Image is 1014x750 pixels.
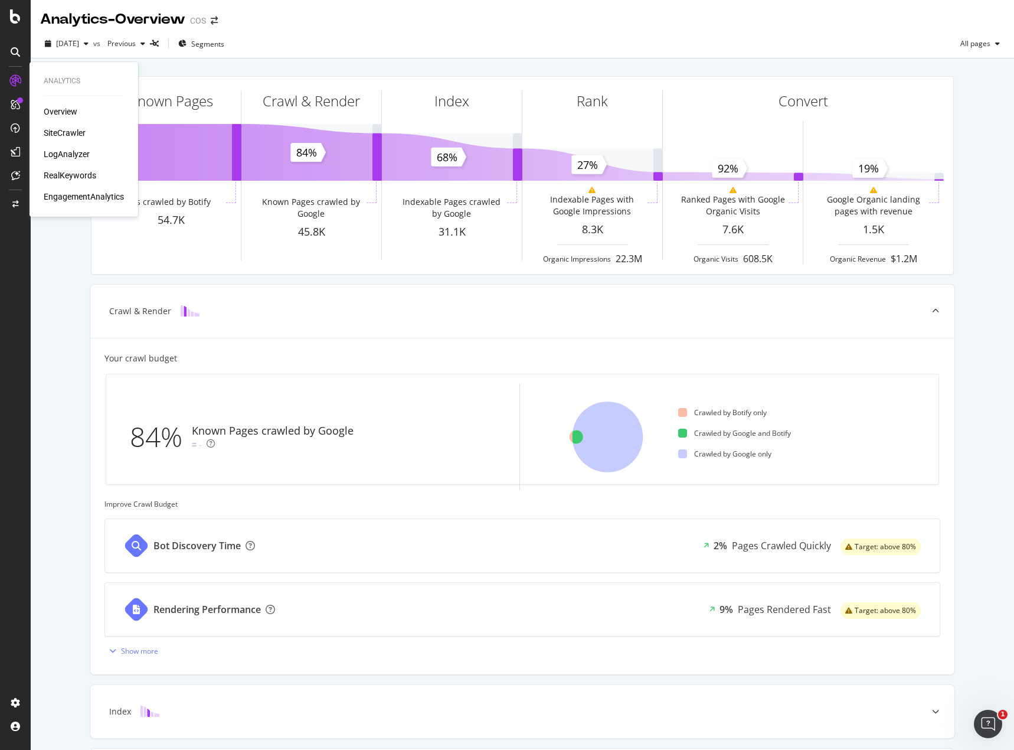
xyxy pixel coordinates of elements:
[109,305,171,317] div: Crawl & Render
[543,254,611,264] div: Organic Impressions
[104,499,940,509] div: Improve Crawl Budget
[840,539,921,555] div: warning label
[44,127,86,139] a: SiteCrawler
[174,34,229,53] button: Segments
[101,213,241,228] div: 54.7K
[974,710,1002,738] iframe: Intercom live chat
[40,34,93,53] button: [DATE]
[678,449,771,459] div: Crawled by Google only
[40,9,185,30] div: Analytics - Overview
[678,428,791,438] div: Crawled by Google and Botify
[181,305,199,317] img: block-icon
[140,706,159,717] img: block-icon
[44,148,90,160] a: LogAnalyzer
[153,539,241,553] div: Bot Discovery Time
[103,38,136,48] span: Previous
[192,443,197,446] img: Equal
[382,224,522,240] div: 31.1K
[956,38,990,48] span: All pages
[719,603,733,617] div: 9%
[192,423,354,439] div: Known Pages crawled by Google
[732,539,831,553] div: Pages Crawled Quickly
[44,76,124,86] div: Analytics
[241,224,381,240] div: 45.8K
[840,602,921,619] div: warning label
[44,106,77,118] a: Overview
[56,38,79,48] span: 2025 Aug. 16th
[855,543,916,550] span: Target: above 80%
[539,194,645,217] div: Indexable Pages with Google Impressions
[678,407,767,418] div: Crawled by Botify only
[104,641,158,660] button: Show more
[998,710,1008,719] span: 1
[109,706,131,718] div: Index
[191,39,224,49] span: Segments
[121,646,158,656] div: Show more
[855,607,916,614] span: Target: above 80%
[190,15,206,27] div: COS
[522,222,662,237] div: 8.3K
[103,34,150,53] button: Previous
[104,519,940,573] a: Bot Discovery Time2%Pages Crawled Quicklywarning label
[434,91,469,111] div: Index
[398,196,504,220] div: Indexable Pages crawled by Google
[616,252,642,266] div: 22.3M
[738,603,831,617] div: Pages Rendered Fast
[44,169,96,181] a: RealKeywords
[104,353,177,364] div: Your crawl budget
[129,91,213,111] div: Known Pages
[956,34,1005,53] button: All pages
[93,38,103,48] span: vs
[577,91,608,111] div: Rank
[130,418,192,456] div: 84%
[44,191,124,203] a: EngagementAnalytics
[153,603,261,617] div: Rendering Performance
[199,439,202,451] div: -
[258,196,364,220] div: Known Pages crawled by Google
[104,582,940,637] a: Rendering Performance9%Pages Rendered Fastwarning label
[117,196,211,208] div: Pages crawled by Botify
[211,17,218,25] div: arrow-right-arrow-left
[714,539,727,553] div: 2%
[263,91,360,111] div: Crawl & Render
